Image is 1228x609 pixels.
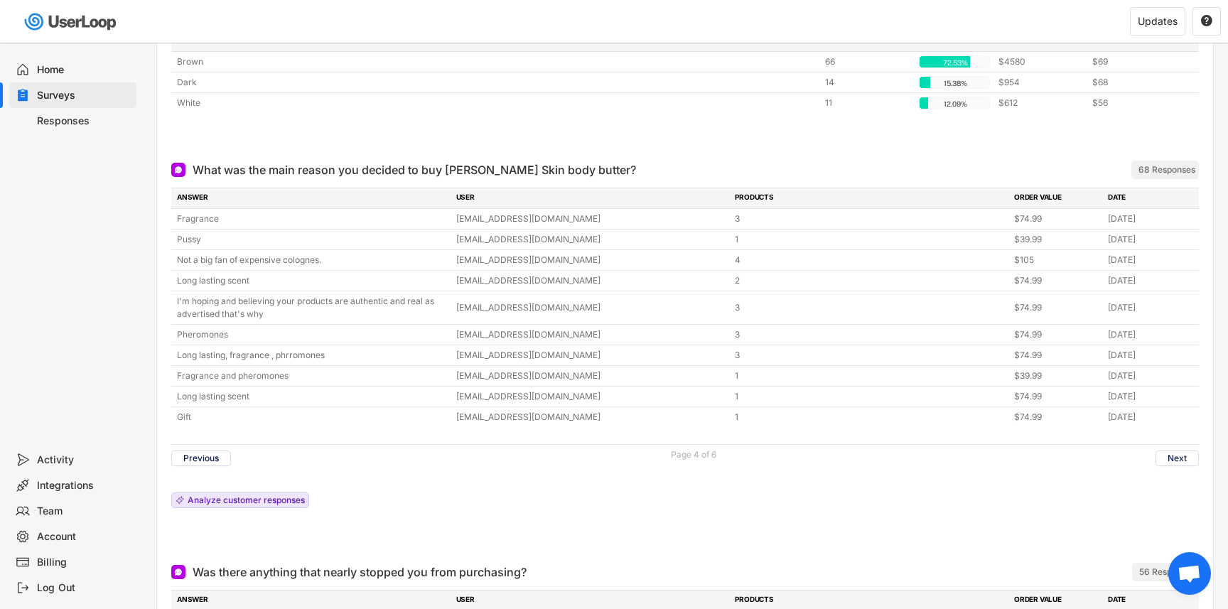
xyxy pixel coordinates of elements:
[1108,411,1193,424] div: [DATE]
[1139,566,1195,578] div: 56 Responses
[1014,328,1099,341] div: $74.99
[735,301,1006,314] div: 3
[735,390,1006,403] div: 1
[922,97,988,110] div: 12.09%
[177,192,448,205] div: ANSWER
[456,390,727,403] div: [EMAIL_ADDRESS][DOMAIN_NAME]
[456,301,727,314] div: [EMAIL_ADDRESS][DOMAIN_NAME]
[671,451,716,459] div: Page 4 of 6
[1014,594,1099,607] div: ORDER VALUE
[37,581,131,595] div: Log Out
[1092,76,1178,89] div: $68
[456,192,727,205] div: USER
[1108,328,1193,341] div: [DATE]
[177,370,448,382] div: Fragrance and pheromones
[177,411,448,424] div: Gift
[177,233,448,246] div: Pussy
[456,254,727,266] div: [EMAIL_ADDRESS][DOMAIN_NAME]
[456,328,727,341] div: [EMAIL_ADDRESS][DOMAIN_NAME]
[37,63,131,77] div: Home
[1108,212,1193,225] div: [DATE]
[456,594,727,607] div: USER
[922,77,988,90] div: 15.38%
[735,212,1006,225] div: 3
[735,594,1006,607] div: PRODUCTS
[456,233,727,246] div: [EMAIL_ADDRESS][DOMAIN_NAME]
[1108,301,1193,314] div: [DATE]
[177,594,448,607] div: ANSWER
[37,505,131,518] div: Team
[1108,349,1193,362] div: [DATE]
[37,453,131,467] div: Activity
[1108,594,1193,607] div: DATE
[1014,411,1099,424] div: $74.99
[1138,16,1178,26] div: Updates
[735,349,1006,362] div: 3
[177,254,448,266] div: Not a big fan of expensive colognes.
[1092,97,1178,109] div: $56
[188,496,305,505] div: Analyze customer responses
[825,76,910,89] div: 14
[193,161,636,178] div: What was the main reason you decided to buy [PERSON_NAME] Skin body butter?
[825,55,910,68] div: 66
[1168,552,1211,595] div: Open chat
[177,97,817,109] div: White
[735,411,1006,424] div: 1
[735,328,1006,341] div: 3
[177,212,448,225] div: Fragrance
[1014,370,1099,382] div: $39.99
[1014,212,1099,225] div: $74.99
[177,390,448,403] div: Long lasting scent
[922,56,988,69] div: 72.53%
[735,254,1006,266] div: 4
[177,76,817,89] div: Dark
[177,349,448,362] div: Long lasting, fragrance , phrromones
[177,55,817,68] div: Brown
[1156,451,1199,466] button: Next
[1014,349,1099,362] div: $74.99
[456,212,727,225] div: [EMAIL_ADDRESS][DOMAIN_NAME]
[1200,15,1213,28] button: 
[1014,390,1099,403] div: $74.99
[37,530,131,544] div: Account
[456,349,727,362] div: [EMAIL_ADDRESS][DOMAIN_NAME]
[171,451,231,466] button: Previous
[998,55,1084,68] div: $4580
[37,479,131,492] div: Integrations
[735,274,1006,287] div: 2
[1108,192,1193,205] div: DATE
[1014,274,1099,287] div: $74.99
[735,370,1006,382] div: 1
[37,556,131,569] div: Billing
[37,89,131,102] div: Surveys
[177,274,448,287] div: Long lasting scent
[174,166,183,174] img: Open Ended
[456,274,727,287] div: [EMAIL_ADDRESS][DOMAIN_NAME]
[735,233,1006,246] div: 1
[1108,390,1193,403] div: [DATE]
[998,97,1084,109] div: $612
[1014,192,1099,205] div: ORDER VALUE
[735,192,1006,205] div: PRODUCTS
[1108,274,1193,287] div: [DATE]
[21,7,122,36] img: userloop-logo-01.svg
[1138,164,1195,176] div: 68 Responses
[1201,14,1212,27] text: 
[1014,233,1099,246] div: $39.99
[193,564,527,581] div: Was there anything that nearly stopped you from purchasing?
[456,370,727,382] div: [EMAIL_ADDRESS][DOMAIN_NAME]
[998,76,1084,89] div: $954
[825,97,910,109] div: 11
[1108,233,1193,246] div: [DATE]
[1108,254,1193,266] div: [DATE]
[1108,370,1193,382] div: [DATE]
[177,328,448,341] div: Pheromones
[1014,254,1099,266] div: $105
[456,411,727,424] div: [EMAIL_ADDRESS][DOMAIN_NAME]
[37,114,131,128] div: Responses
[174,568,183,576] img: Open Ended
[1014,301,1099,314] div: $74.99
[1092,55,1178,68] div: $69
